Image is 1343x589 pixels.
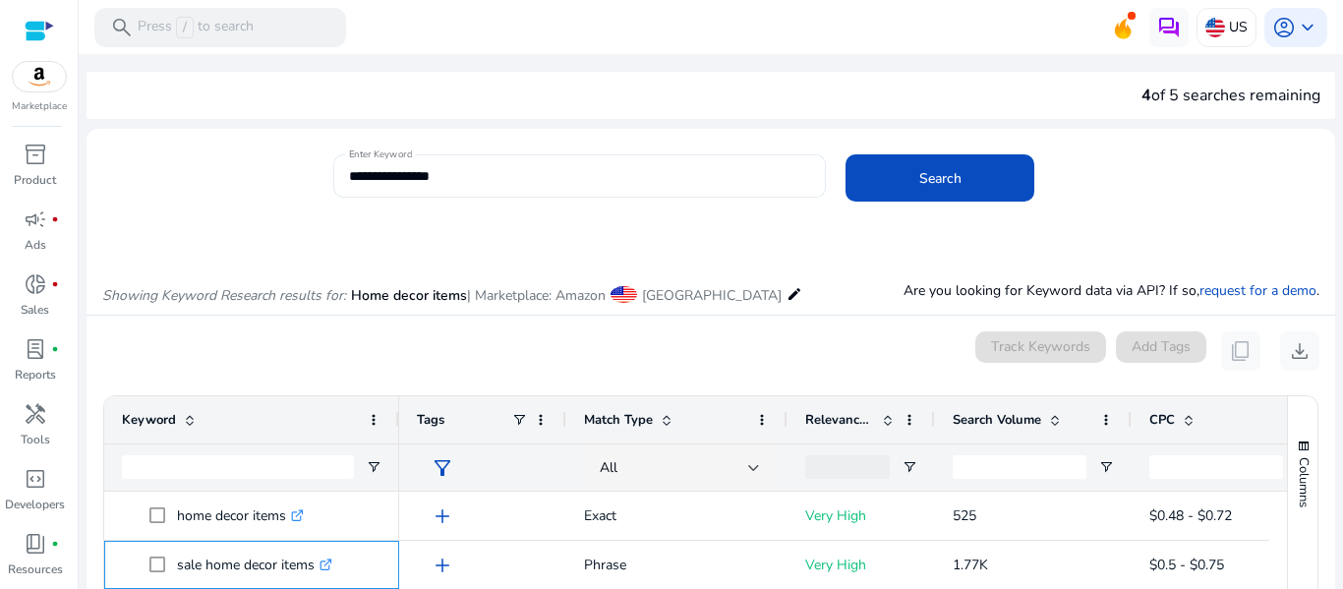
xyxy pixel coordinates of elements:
[24,143,47,166] span: inventory_2
[8,560,63,578] p: Resources
[366,459,381,475] button: Open Filter Menu
[953,411,1041,429] span: Search Volume
[110,16,134,39] span: search
[431,554,454,577] span: add
[51,280,59,288] span: fiber_manual_record
[351,286,467,305] span: Home decor items
[902,459,917,475] button: Open Filter Menu
[1149,556,1224,574] span: $0.5 - $0.75
[1272,16,1296,39] span: account_circle
[21,301,49,319] p: Sales
[15,366,56,383] p: Reports
[1199,281,1316,300] a: request for a demo
[1296,16,1319,39] span: keyboard_arrow_down
[177,545,332,585] p: sale home decor items
[1295,457,1313,507] span: Columns
[24,272,47,296] span: donut_small
[1229,10,1248,44] p: US
[24,337,47,361] span: lab_profile
[919,168,962,189] span: Search
[12,99,67,114] p: Marketplace
[21,431,50,448] p: Tools
[846,154,1034,202] button: Search
[431,456,454,480] span: filter_alt
[1288,339,1312,363] span: download
[1205,18,1225,37] img: us.svg
[1141,84,1320,107] div: of 5 searches remaining
[51,345,59,353] span: fiber_manual_record
[1149,506,1232,525] span: $0.48 - $0.72
[25,236,46,254] p: Ads
[642,286,782,305] span: [GEOGRAPHIC_DATA]
[176,17,194,38] span: /
[805,545,917,585] p: Very High
[805,496,917,536] p: Very High
[953,556,988,574] span: 1.77K
[51,540,59,548] span: fiber_manual_record
[138,17,254,38] p: Press to search
[787,282,802,306] mat-icon: edit
[24,207,47,231] span: campaign
[467,286,606,305] span: | Marketplace: Amazon
[417,411,444,429] span: Tags
[24,402,47,426] span: handyman
[953,455,1086,479] input: Search Volume Filter Input
[13,62,66,91] img: amazon.svg
[584,545,770,585] p: Phrase
[1098,459,1114,475] button: Open Filter Menu
[431,504,454,528] span: add
[1149,455,1283,479] input: CPC Filter Input
[102,286,346,305] i: Showing Keyword Research results for:
[24,467,47,491] span: code_blocks
[584,496,770,536] p: Exact
[1149,411,1175,429] span: CPC
[600,458,617,477] span: All
[5,496,65,513] p: Developers
[953,506,976,525] span: 525
[14,171,56,189] p: Product
[1280,331,1319,371] button: download
[1141,85,1151,106] span: 4
[122,455,354,479] input: Keyword Filter Input
[177,496,304,536] p: home decor items
[904,280,1319,301] p: Are you looking for Keyword data via API? If so, .
[122,411,176,429] span: Keyword
[24,532,47,556] span: book_4
[805,411,874,429] span: Relevance Score
[51,215,59,223] span: fiber_manual_record
[584,411,653,429] span: Match Type
[349,147,412,161] mat-label: Enter Keyword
